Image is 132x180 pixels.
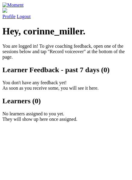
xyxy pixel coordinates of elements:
h2: Learners (0) [2,97,130,105]
img: Moment [2,2,24,8]
p: You are logged in! To give coaching feedback, open one of the sessions below and tap "Record voic... [2,43,130,60]
h2: Learner Feedback - past 7 days (0) [2,66,130,74]
a: Profile [2,8,130,19]
a: Logout [17,14,31,19]
p: You don't have any feedback yet! As soon as you receive some, you will see it here. [2,80,130,91]
p: No learners assigned to you yet. They will show up here once assigned. [2,111,130,122]
h1: Hey, corinne_miller. [2,26,130,37]
img: default_avatar-b4e2223d03051bc43aaaccfb402a43260a3f17acc7fafc1603fdf008d6cba3c9.png [2,8,7,13]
